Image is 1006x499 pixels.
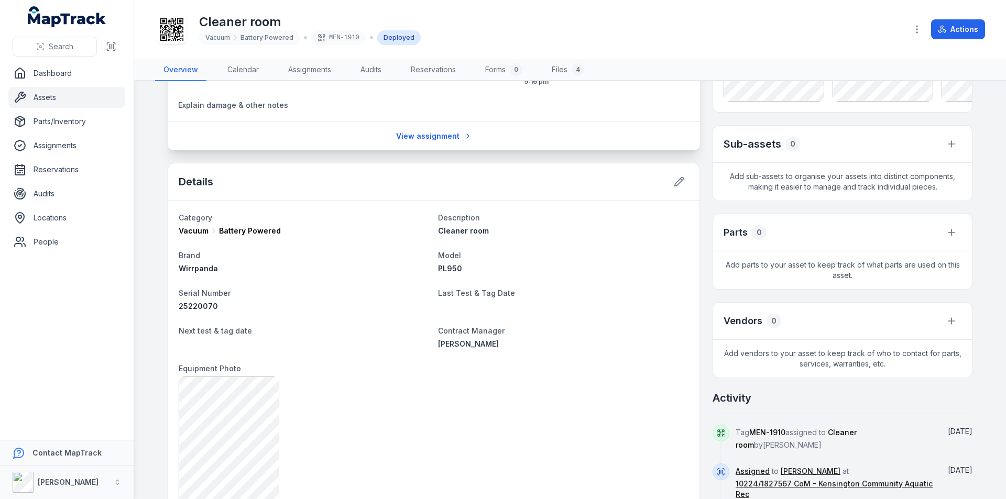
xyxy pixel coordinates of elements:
button: Search [13,37,97,57]
span: Add sub-assets to organise your assets into distinct components, making it easier to manage and t... [713,163,972,201]
div: 0 [767,314,781,328]
div: 0 [510,63,522,76]
a: People [8,231,125,252]
a: Assets [8,87,125,108]
span: Tag assigned to by [PERSON_NAME] [736,428,857,449]
a: Parts/Inventory [8,111,125,132]
span: Search [49,41,73,52]
span: Next test & tag date [179,326,252,335]
a: Audits [8,183,125,204]
span: Contract Manager [438,326,505,335]
a: Audits [352,59,390,81]
a: Forms0 [477,59,531,81]
span: Category [179,213,212,222]
div: 0 [752,225,767,240]
a: Assignments [280,59,340,81]
strong: Contact MapTrack [32,448,102,457]
a: MapTrack [28,6,106,27]
span: Vacuum [179,226,209,236]
span: Vacuum [205,34,230,42]
span: Add vendors to your asset to keep track of who to contact for parts, services, warranties, etc. [713,340,972,378]
h3: Parts [724,225,748,240]
div: 0 [785,137,800,151]
a: Assigned [736,466,770,476]
span: 25220070 [179,302,218,311]
a: Overview [155,59,206,81]
a: Dashboard [8,63,125,84]
a: View assignment [389,126,479,146]
span: Last Test & Tag Date [438,289,515,297]
span: Model [438,251,461,260]
h2: Sub-assets [724,137,781,151]
strong: [PERSON_NAME] [38,478,99,486]
a: Locations [8,207,125,228]
div: MEN-1910 [311,30,366,45]
span: Serial Number [179,289,231,297]
span: Add parts to your asset to keep track of what parts are used on this asset. [713,251,972,289]
div: Deployed [377,30,421,45]
a: Calendar [219,59,267,81]
a: Assignments [8,135,125,156]
a: [PERSON_NAME] [438,339,689,349]
h2: Details [179,174,213,189]
time: 9/23/2025, 5:16:12 PM [948,465,972,474]
span: Battery Powered [240,34,293,42]
a: [PERSON_NAME] [781,466,840,476]
span: Equipment Photo [179,364,241,373]
a: Reservations [402,59,464,81]
h1: Cleaner room [199,14,421,30]
time: 9/23/2025, 5:16:31 PM [948,427,972,436]
span: Wirrpanda [179,264,218,273]
span: 5:16 pm [524,77,690,86]
a: Files4 [543,59,593,81]
span: [DATE] [948,427,972,436]
button: Actions [931,19,985,39]
span: Explain damage & other notes [178,101,288,109]
span: Cleaner room [438,226,489,235]
span: MEN-1910 [749,428,785,437]
h3: Vendors [724,314,762,328]
span: PL950 [438,264,462,273]
div: 4 [572,63,584,76]
span: Description [438,213,480,222]
span: Brand [179,251,200,260]
h2: Activity [713,391,751,405]
a: Reservations [8,159,125,180]
span: Battery Powered [219,226,281,236]
span: [DATE] [948,465,972,474]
